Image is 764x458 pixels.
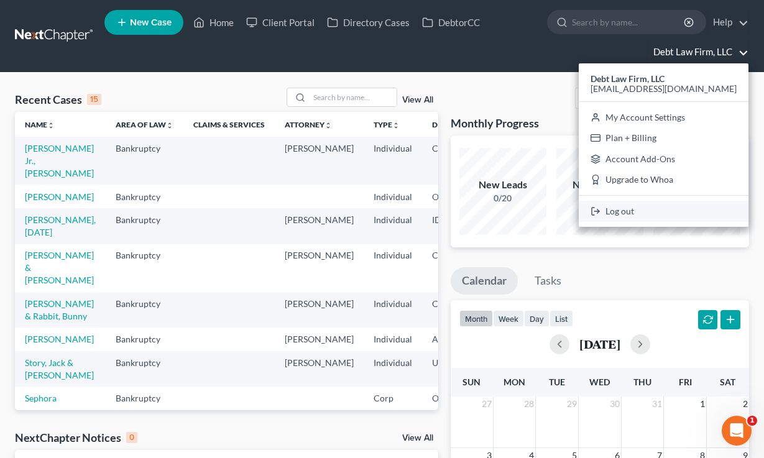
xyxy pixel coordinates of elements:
[579,127,748,149] a: Plan + Billing
[240,11,321,34] a: Client Portal
[422,244,483,292] td: CACB
[459,310,493,327] button: month
[25,143,94,178] a: [PERSON_NAME] Jr., [PERSON_NAME]
[364,292,422,327] td: Individual
[463,377,481,387] span: Sun
[324,122,332,129] i: unfold_more
[451,267,518,295] a: Calendar
[364,137,422,185] td: Individual
[106,208,183,244] td: Bankruptcy
[422,208,483,244] td: ID
[275,292,364,327] td: [PERSON_NAME]
[275,327,364,350] td: [PERSON_NAME]
[364,351,422,387] td: Individual
[166,122,173,129] i: unfold_more
[364,244,422,292] td: Individual
[720,377,735,387] span: Sat
[15,430,137,445] div: NextChapter Notices
[275,351,364,387] td: [PERSON_NAME]
[321,11,416,34] a: Directory Cases
[747,416,757,426] span: 1
[651,396,663,411] span: 31
[591,73,665,84] strong: Debt Law Firm, LLC
[422,351,483,387] td: UTB
[275,137,364,185] td: [PERSON_NAME]
[392,122,400,129] i: unfold_more
[106,137,183,185] td: Bankruptcy
[25,393,57,403] a: Sephora
[126,432,137,443] div: 0
[310,88,397,106] input: Search by name...
[374,120,400,129] a: Typeunfold_more
[422,292,483,327] td: CACB
[422,185,483,208] td: OHNB
[25,250,94,285] a: [PERSON_NAME] & [PERSON_NAME]
[493,310,524,327] button: week
[579,201,748,222] a: Log out
[579,170,748,191] a: Upgrade to Whoa
[699,396,706,411] span: 1
[106,410,183,433] td: Bankruptcy
[106,185,183,208] td: Bankruptcy
[742,396,749,411] span: 2
[422,137,483,185] td: CASB
[579,63,748,227] div: Debt Law Firm, LLC
[432,120,473,129] a: Districtunfold_more
[549,377,565,387] span: Tue
[25,191,94,202] a: [PERSON_NAME]
[25,120,55,129] a: Nameunfold_more
[116,120,173,129] a: Area of Lawunfold_more
[524,310,550,327] button: day
[106,244,183,292] td: Bankruptcy
[364,410,422,433] td: Corp
[183,112,275,137] th: Claims & Services
[572,11,686,34] input: Search by name...
[523,396,535,411] span: 28
[422,410,483,433] td: OHNB
[579,149,748,170] a: Account Add-Ons
[364,185,422,208] td: Individual
[481,396,493,411] span: 27
[609,396,621,411] span: 30
[591,83,737,94] span: [EMAIL_ADDRESS][DOMAIN_NAME]
[556,178,643,192] div: New Clients
[416,11,486,34] a: DebtorCC
[550,310,573,327] button: list
[451,116,539,131] h3: Monthly Progress
[15,92,101,107] div: Recent Cases
[722,416,752,446] iframe: Intercom live chat
[679,377,692,387] span: Fri
[579,107,748,128] a: My Account Settings
[579,337,620,350] h2: [DATE]
[364,327,422,350] td: Individual
[566,396,578,411] span: 29
[459,192,546,204] div: 0/20
[25,214,96,237] a: [PERSON_NAME], [DATE]
[25,357,94,380] a: Story, Jack & [PERSON_NAME]
[275,244,364,292] td: [PERSON_NAME]
[106,327,183,350] td: Bankruptcy
[459,178,546,192] div: New Leads
[275,208,364,244] td: [PERSON_NAME]
[504,377,525,387] span: Mon
[106,351,183,387] td: Bankruptcy
[422,327,483,350] td: ALNB
[25,298,94,321] a: [PERSON_NAME] & Rabbit, Bunny
[285,120,332,129] a: Attorneyunfold_more
[130,18,172,27] span: New Case
[25,334,94,344] a: [PERSON_NAME]
[106,292,183,327] td: Bankruptcy
[47,122,55,129] i: unfold_more
[402,96,433,104] a: View All
[402,434,433,442] a: View All
[106,387,183,410] td: Bankruptcy
[633,377,651,387] span: Thu
[422,387,483,410] td: OHNB
[556,192,643,204] div: 0/10
[523,267,573,295] a: Tasks
[87,94,101,105] div: 15
[647,41,748,63] a: Debt Law Firm, LLC
[364,208,422,244] td: Individual
[364,387,422,410] td: Corp
[707,11,748,34] a: Help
